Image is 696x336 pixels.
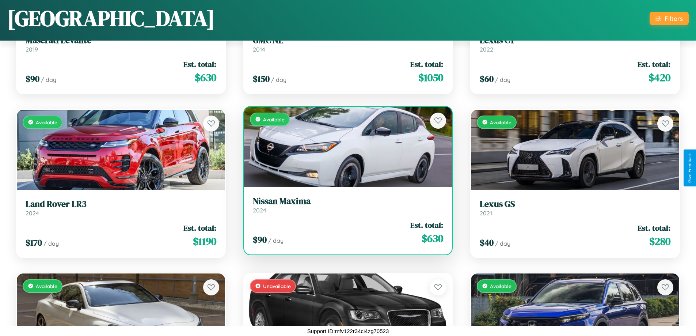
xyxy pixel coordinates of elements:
[490,283,511,289] span: Available
[36,283,57,289] span: Available
[649,70,670,85] span: $ 420
[253,196,444,207] h3: Nissan Maxima
[26,199,216,209] h3: Land Rover LR3
[410,220,443,230] span: Est. total:
[495,76,510,83] span: / day
[638,59,670,69] span: Est. total:
[183,223,216,233] span: Est. total:
[480,46,493,53] span: 2022
[307,326,389,336] p: Support ID: mfv122r34ci4zg70523
[41,76,56,83] span: / day
[418,70,443,85] span: $ 1050
[271,76,286,83] span: / day
[480,73,494,85] span: $ 60
[649,234,670,249] span: $ 280
[253,35,444,46] h3: GMC NE
[480,35,670,46] h3: Lexus CT
[480,199,670,209] h3: Lexus GS
[495,240,510,247] span: / day
[480,237,494,249] span: $ 40
[480,199,670,217] a: Lexus GS2021
[253,46,265,53] span: 2014
[253,35,444,53] a: GMC NE2014
[36,119,57,125] span: Available
[268,237,284,244] span: / day
[26,237,42,249] span: $ 170
[43,240,59,247] span: / day
[410,59,443,69] span: Est. total:
[638,223,670,233] span: Est. total:
[480,35,670,53] a: Lexus CT2022
[422,231,443,246] span: $ 630
[26,35,216,46] h3: Maserati Levante
[253,234,267,246] span: $ 90
[263,283,291,289] span: Unavailable
[650,12,689,25] button: Filters
[26,35,216,53] a: Maserati Levante2019
[26,209,39,217] span: 2024
[480,209,492,217] span: 2021
[26,46,38,53] span: 2019
[253,207,266,214] span: 2024
[195,70,216,85] span: $ 630
[687,153,692,183] div: Give Feedback
[263,116,285,122] span: Available
[26,73,39,85] span: $ 90
[490,119,511,125] span: Available
[26,199,216,217] a: Land Rover LR32024
[253,73,270,85] span: $ 150
[183,59,216,69] span: Est. total:
[193,234,216,249] span: $ 1190
[253,196,444,214] a: Nissan Maxima2024
[665,15,683,22] div: Filters
[7,3,215,33] h1: [GEOGRAPHIC_DATA]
